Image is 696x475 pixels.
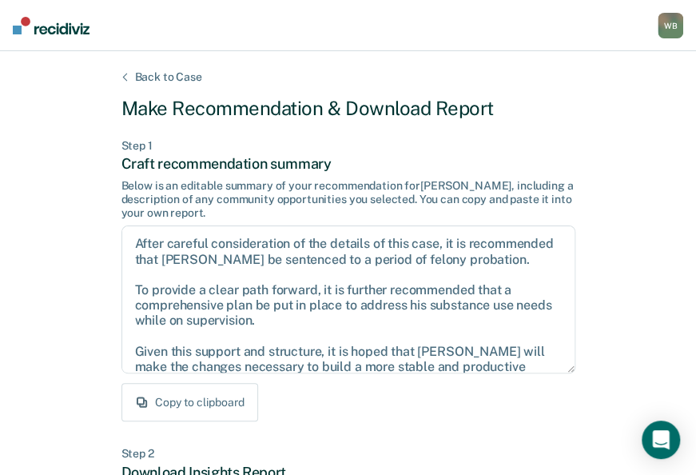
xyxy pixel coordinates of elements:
div: Below is an editable summary of your recommendation for [PERSON_NAME] , including a description o... [121,179,575,219]
div: Step 1 [121,139,575,153]
img: Recidiviz [13,17,89,34]
div: Craft recommendation summary [121,155,575,173]
button: WB [658,13,683,38]
div: Step 2 [121,447,575,461]
button: Copy to clipboard [121,383,258,421]
div: W B [658,13,683,38]
textarea: After careful consideration of the details of this case, it is recommended that [PERSON_NAME] be ... [121,226,575,373]
div: Back to Case [116,70,221,84]
div: Make Recommendation & Download Report [121,97,575,120]
div: Open Intercom Messenger [642,421,680,459]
